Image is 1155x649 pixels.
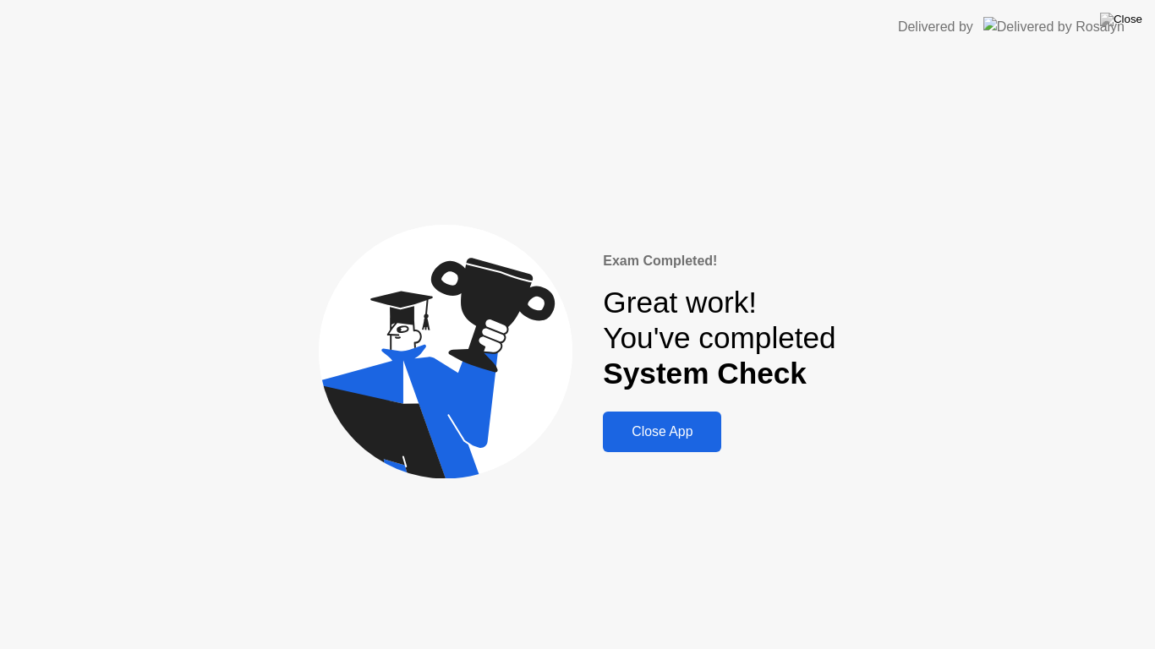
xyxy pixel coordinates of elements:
div: Close App [608,424,716,439]
img: Close [1100,13,1142,26]
button: Close App [603,412,721,452]
img: Delivered by Rosalyn [983,17,1125,36]
div: Great work! You've completed [603,285,835,392]
b: System Check [603,357,807,390]
div: Exam Completed! [603,251,835,271]
div: Delivered by [898,17,973,37]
